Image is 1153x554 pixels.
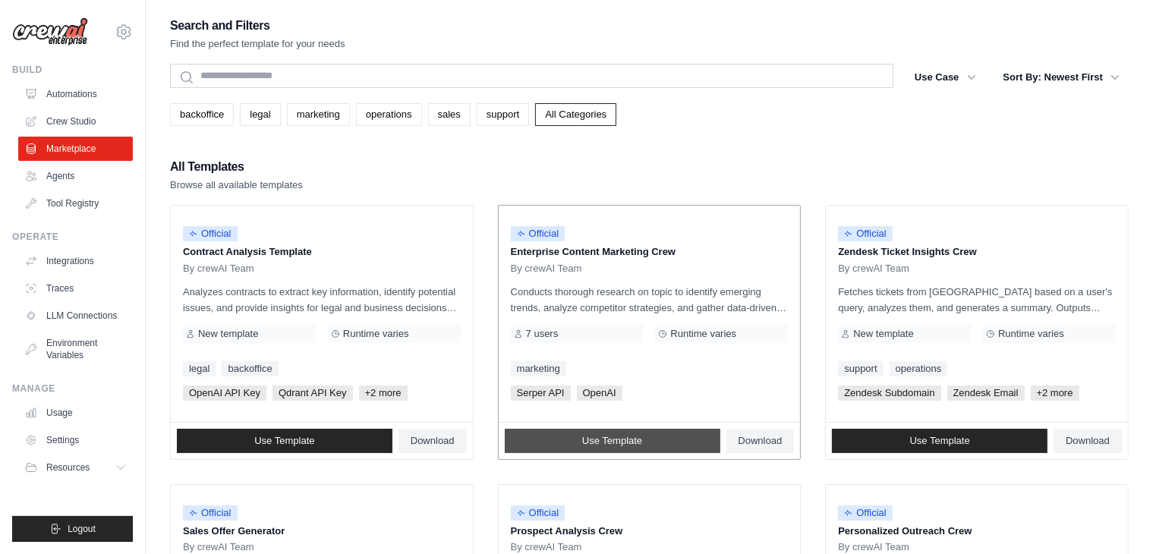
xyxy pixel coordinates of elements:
[18,164,133,188] a: Agents
[890,361,948,376] a: operations
[838,505,893,521] span: Official
[46,461,90,474] span: Resources
[18,401,133,425] a: Usage
[18,304,133,328] a: LLM Connections
[183,541,254,553] span: By crewAI Team
[183,386,266,401] span: OpenAI API Key
[254,435,314,447] span: Use Template
[356,103,422,126] a: operations
[1066,435,1110,447] span: Download
[399,429,467,453] a: Download
[511,263,582,275] span: By crewAI Team
[1031,386,1079,401] span: +2 more
[177,429,392,453] a: Use Template
[18,276,133,301] a: Traces
[272,386,353,401] span: Qdrant API Key
[511,226,565,241] span: Official
[12,516,133,542] button: Logout
[577,386,622,401] span: OpenAI
[582,435,642,447] span: Use Template
[18,82,133,106] a: Automations
[511,244,789,260] p: Enterprise Content Marketing Crew
[343,328,409,340] span: Runtime varies
[511,386,571,401] span: Serper API
[838,541,909,553] span: By crewAI Team
[838,284,1116,316] p: Fetches tickets from [GEOGRAPHIC_DATA] based on a user's query, analyzes them, and generates a su...
[838,263,909,275] span: By crewAI Team
[183,284,461,316] p: Analyzes contracts to extract key information, identify potential issues, and provide insights fo...
[411,435,455,447] span: Download
[535,103,616,126] a: All Categories
[170,36,345,52] p: Find the perfect template for your needs
[838,361,883,376] a: support
[838,226,893,241] span: Official
[838,386,940,401] span: Zendesk Subdomain
[18,137,133,161] a: Marketplace
[838,244,1116,260] p: Zendesk Ticket Insights Crew
[170,178,303,193] p: Browse all available templates
[428,103,471,126] a: sales
[18,249,133,273] a: Integrations
[183,505,238,521] span: Official
[477,103,529,126] a: support
[18,331,133,367] a: Environment Variables
[170,15,345,36] h2: Search and Filters
[726,429,795,453] a: Download
[18,455,133,480] button: Resources
[505,429,720,453] a: Use Template
[832,429,1047,453] a: Use Template
[1054,429,1122,453] a: Download
[12,382,133,395] div: Manage
[359,386,408,401] span: +2 more
[511,541,582,553] span: By crewAI Team
[240,103,280,126] a: legal
[183,263,254,275] span: By crewAI Team
[910,435,970,447] span: Use Template
[183,226,238,241] span: Official
[511,284,789,316] p: Conducts thorough research on topic to identify emerging trends, analyze competitor strategies, a...
[12,64,133,76] div: Build
[170,156,303,178] h2: All Templates
[670,328,736,340] span: Runtime varies
[998,328,1064,340] span: Runtime varies
[183,524,461,539] p: Sales Offer Generator
[526,328,559,340] span: 7 users
[287,103,350,126] a: marketing
[18,428,133,452] a: Settings
[222,361,278,376] a: backoffice
[183,361,216,376] a: legal
[511,505,565,521] span: Official
[511,361,566,376] a: marketing
[18,109,133,134] a: Crew Studio
[12,231,133,243] div: Operate
[906,64,985,91] button: Use Case
[994,64,1129,91] button: Sort By: Newest First
[198,328,258,340] span: New template
[838,524,1116,539] p: Personalized Outreach Crew
[947,386,1025,401] span: Zendesk Email
[183,244,461,260] p: Contract Analysis Template
[18,191,133,216] a: Tool Registry
[12,17,88,46] img: Logo
[170,103,234,126] a: backoffice
[68,523,96,535] span: Logout
[739,435,783,447] span: Download
[853,328,913,340] span: New template
[511,524,789,539] p: Prospect Analysis Crew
